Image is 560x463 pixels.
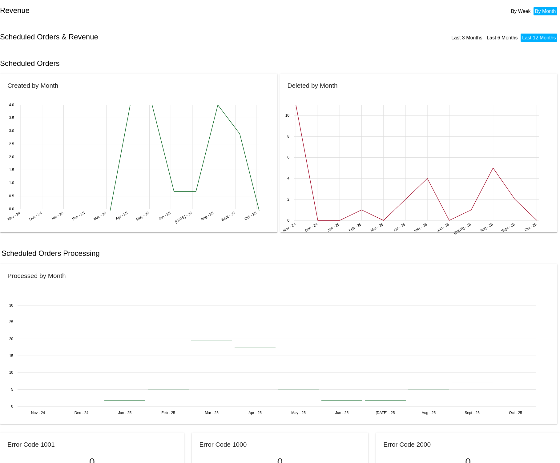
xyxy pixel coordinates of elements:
text: Dec - 24 [28,211,43,222]
text: Feb - 25 [161,411,175,415]
text: [DATE] - 25 [174,211,193,224]
text: Sept - 25 [500,222,515,234]
text: Sept - 25 [465,411,480,415]
li: By Week [510,7,532,15]
text: Mar - 25 [205,411,219,415]
text: Oct - 25 [509,411,522,415]
text: 2.0 [9,155,14,159]
text: 0.5 [9,194,14,198]
text: May - 25 [291,411,306,415]
text: Apr - 25 [248,411,262,415]
text: May - 25 [413,222,428,233]
h2: Error Code 1000 [199,441,247,448]
text: 3.5 [9,116,14,120]
text: 25 [9,320,14,324]
text: 30 [9,303,14,308]
text: 20 [9,337,14,341]
text: Aug - 25 [422,411,436,415]
text: 10 [9,371,14,375]
a: Last 3 Months [451,35,482,40]
text: Aug - 25 [479,222,494,233]
h2: Scheduled Orders Processing [2,249,100,258]
a: Last 6 Months [487,35,518,40]
text: 0 [11,404,13,409]
text: 10 [285,113,289,118]
text: 4 [287,176,289,181]
text: Aug - 25 [200,211,215,222]
text: Nov - 24 [7,211,21,222]
text: Jun - 25 [158,211,171,221]
text: Dec - 24 [304,222,318,233]
text: Feb - 25 [71,211,86,222]
h2: Error Code 1001 [7,441,55,448]
text: 0.0 [9,207,14,211]
text: May - 25 [135,211,150,222]
text: 1.5 [9,168,14,172]
text: Jun - 25 [335,411,349,415]
text: 15 [9,354,14,358]
text: Mar - 25 [370,222,384,233]
text: Jan - 25 [326,222,340,233]
h2: Error Code 2000 [383,441,431,448]
text: Nov - 24 [282,222,296,233]
text: 4.0 [9,103,14,107]
text: 8 [287,135,289,139]
li: By Month [534,7,558,15]
text: Dec - 24 [75,411,89,415]
h2: Deleted by Month [288,82,338,89]
h2: Created by Month [7,82,58,89]
text: 2.5 [9,142,14,146]
text: 2 [287,197,289,202]
text: Sept - 25 [221,211,236,222]
text: Feb - 25 [348,222,362,233]
text: 5 [11,387,13,392]
text: Nov - 24 [31,411,45,415]
text: Oct - 25 [244,211,257,221]
text: Jun - 25 [436,222,450,233]
text: Oct - 25 [524,222,537,233]
text: 6 [287,155,289,160]
text: 0 [287,218,289,223]
text: Jan - 25 [118,411,132,415]
text: Mar - 25 [93,211,107,222]
h2: Processed by Month [7,272,66,279]
text: 1.0 [9,181,14,185]
a: Last 12 Months [522,35,556,40]
text: Apr - 25 [392,222,406,233]
text: Jan - 25 [50,211,64,221]
text: [DATE] - 25 [453,222,472,236]
text: Apr - 25 [115,211,128,221]
text: [DATE] - 25 [376,411,395,415]
text: 3.0 [9,129,14,133]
